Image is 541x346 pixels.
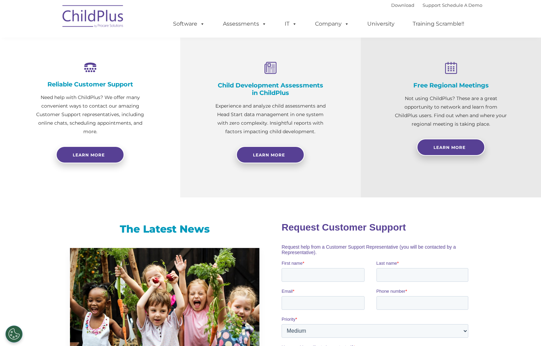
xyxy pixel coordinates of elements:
a: Schedule A Demo [442,2,482,8]
a: Training Scramble!! [406,17,471,31]
h4: Free Regional Meetings [395,82,507,89]
a: Support [423,2,441,8]
span: Learn more [73,152,105,157]
span: Last name [95,45,116,50]
button: Cookies Settings [5,326,23,343]
h3: The Latest News [70,222,259,236]
a: Assessments [216,17,273,31]
a: Learn more [56,146,124,163]
p: Experience and analyze child assessments and Head Start data management in one system with zero c... [214,102,326,136]
span: Learn More [253,152,285,157]
img: ChildPlus by Procare Solutions [59,0,127,34]
h4: Reliable Customer Support [34,81,146,88]
p: Not using ChildPlus? These are a great opportunity to network and learn from ChildPlus users. Fin... [395,94,507,128]
span: Learn More [433,145,466,150]
span: Phone number [95,73,124,78]
font: | [391,2,482,8]
a: Download [391,2,414,8]
a: Software [166,17,212,31]
a: IT [278,17,304,31]
a: Learn More [236,146,304,163]
p: Need help with ChildPlus? We offer many convenient ways to contact our amazing Customer Support r... [34,93,146,136]
a: Company [308,17,356,31]
a: University [360,17,401,31]
a: Learn More [417,139,485,156]
h4: Child Development Assessments in ChildPlus [214,82,326,97]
